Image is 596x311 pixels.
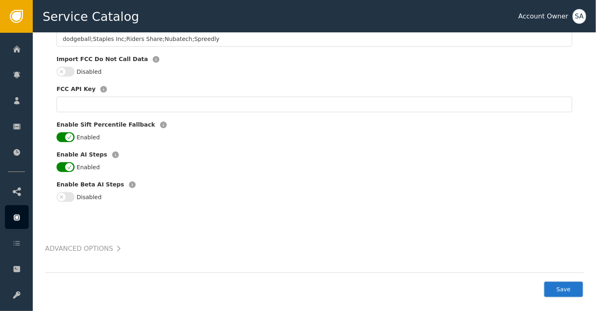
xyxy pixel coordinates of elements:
[43,7,139,26] span: Service Catalog
[57,85,95,93] label: FCC API Key
[77,68,102,76] label: Disabled
[77,163,100,172] label: Enabled
[57,150,107,159] label: Enable AI Steps
[519,11,569,21] div: Account Owner
[57,55,148,64] label: Import FCC Do Not Call Data
[57,120,155,129] label: Enable Sift Percentile Fallback
[77,133,100,142] label: Enabled
[573,9,586,24] button: SA
[45,243,113,254] h2: Advanced Options
[544,281,584,298] button: Save
[57,180,124,189] label: Enable Beta AI Steps
[77,193,102,202] label: Disabled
